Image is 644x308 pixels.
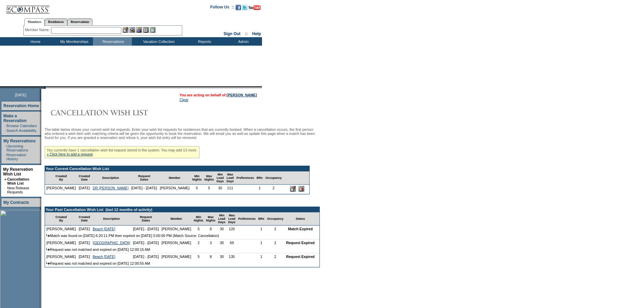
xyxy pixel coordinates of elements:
[6,128,37,133] a: Search Availability
[45,226,77,232] td: [PERSON_NAME]
[4,177,6,181] b: »
[77,239,92,246] td: [DATE]
[264,171,283,185] td: Occupancy
[223,31,240,36] a: Sign Out
[93,241,130,245] a: [GEOGRAPHIC_DATA]
[237,212,257,226] td: Preferences
[93,186,128,190] a: DR [PERSON_NAME]
[133,255,159,259] nobr: [DATE] - [DATE]
[242,5,247,10] img: Follow us on Twitter
[46,262,50,265] img: arrow.gif
[160,226,193,232] td: [PERSON_NAME]
[191,171,203,185] td: Min Nights
[217,253,227,260] td: 30
[248,7,261,11] a: Subscribe to our YouTube Channel
[133,227,159,231] nobr: [DATE] - [DATE]
[136,27,142,33] img: Impersonate
[236,5,241,10] img: Become our fan on Facebook
[159,185,191,194] td: [PERSON_NAME]
[192,253,205,260] td: 5
[77,171,92,185] td: Created Date
[45,207,319,212] td: Your Past Cancellation Wish List (last 12 months of activity)
[255,171,264,185] td: BRs
[227,212,237,226] td: Max Lead Days
[245,31,248,36] span: ::
[266,239,285,246] td: 2
[133,241,159,245] nobr: [DATE] - [DATE]
[191,185,203,194] td: 5
[131,186,157,190] nobr: [DATE] - [DATE]
[184,37,223,46] td: Reports
[192,212,205,226] td: Min Nights
[91,171,130,185] td: Description
[5,124,6,128] td: ·
[285,212,316,226] td: Status
[130,171,159,185] td: Request Dates
[192,226,205,232] td: 5
[203,171,215,185] td: Max Nights
[6,124,37,128] a: Browse Calendars
[45,260,319,267] td: Request was not matched and expired on [DATE] 12:00:55 AM
[180,98,188,102] a: Clear
[160,212,193,226] td: Member
[45,253,77,260] td: [PERSON_NAME]
[235,171,255,185] td: Preferences
[257,253,266,260] td: 1
[45,239,77,246] td: [PERSON_NAME]
[180,93,257,97] span: You are acting on behalf of:
[266,253,285,260] td: 2
[236,7,241,11] a: Become our fan on Facebook
[6,153,26,161] a: Reservation History
[77,226,92,232] td: [DATE]
[227,93,257,97] a: [PERSON_NAME]
[43,86,46,89] img: promoShadowLeftCorner.gif
[210,4,234,12] td: Follow Us ::
[54,37,93,46] td: My Memberships
[227,253,237,260] td: 135
[93,227,115,231] a: Beach [DATE]
[286,255,314,259] nobr: Request Expired
[192,239,205,246] td: 2
[93,37,132,46] td: Reservations
[67,18,93,25] a: Reservations
[132,37,184,46] td: Vacation Collection
[205,212,217,226] td: Max Nights
[257,212,266,226] td: BRs
[7,186,29,194] a: New Release Requests
[77,253,92,260] td: [DATE]
[132,212,160,226] td: Request Dates
[223,37,262,46] td: Admin
[3,167,33,176] a: My Reservation Wish List
[248,5,261,10] img: Subscribe to our YouTube Channel
[45,185,77,194] td: [PERSON_NAME]
[205,253,217,260] td: 8
[205,226,217,232] td: 8
[160,253,193,260] td: [PERSON_NAME]
[160,239,193,246] td: [PERSON_NAME]
[77,212,92,226] td: Created Date
[93,255,115,259] a: Beach [DATE]
[47,152,93,156] a: » Click here to add a request
[25,27,51,33] div: Member Name:
[4,186,6,194] td: ·
[5,153,6,161] td: ·
[227,239,237,246] td: 69
[264,185,283,194] td: 2
[217,212,227,226] td: Min Lead Days
[252,31,261,36] a: Help
[45,212,77,226] td: Created By
[45,18,67,25] a: Residences
[150,27,156,33] img: b_calculator.gif
[159,171,191,185] td: Member
[15,93,26,97] span: [DATE]
[290,186,296,192] input: Edit this Request
[266,212,285,226] td: Occupancy
[205,239,217,246] td: 3
[255,185,264,194] td: 1
[24,18,45,26] a: Members
[203,185,215,194] td: 5
[286,241,314,245] nobr: Request Expired
[3,139,35,143] a: My Reservations
[288,227,313,231] nobr: Match Expired
[227,226,237,232] td: 120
